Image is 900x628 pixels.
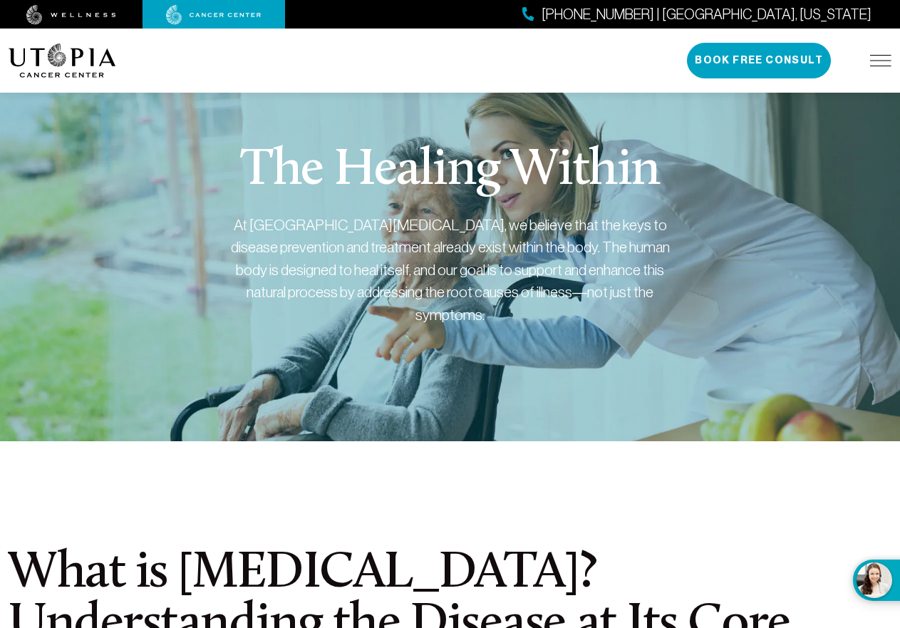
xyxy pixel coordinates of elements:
img: wellness [26,5,116,25]
span: [PHONE_NUMBER] | [GEOGRAPHIC_DATA], [US_STATE] [542,4,871,25]
img: icon-hamburger [870,55,891,66]
img: logo [9,43,116,78]
button: Book Free Consult [687,43,831,78]
img: cancer center [166,5,262,25]
div: At [GEOGRAPHIC_DATA][MEDICAL_DATA], we believe that the keys to disease prevention and treatment ... [229,214,671,326]
a: [PHONE_NUMBER] | [GEOGRAPHIC_DATA], [US_STATE] [522,4,871,25]
h1: The Healing Within [240,145,660,197]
